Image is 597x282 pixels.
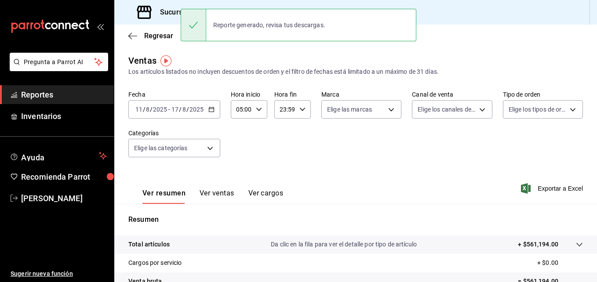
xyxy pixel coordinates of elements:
p: Resumen [128,214,583,225]
p: Total artículos [128,240,170,249]
span: / [179,106,182,113]
span: Reportes [21,89,107,101]
label: Marca [321,91,401,98]
span: Pregunta a Parrot AI [24,58,95,67]
button: open_drawer_menu [97,23,104,30]
input: -- [146,106,150,113]
span: Sugerir nueva función [11,269,107,278]
label: Canal de venta [412,91,492,98]
button: Ver resumen [142,189,186,204]
span: / [150,106,153,113]
button: Pregunta a Parrot AI [10,53,108,71]
button: Ver ventas [200,189,234,204]
div: navigation tabs [142,189,283,204]
button: Exportar a Excel [523,183,583,194]
input: -- [171,106,179,113]
span: - [168,106,170,113]
span: Elige los tipos de orden [509,105,567,114]
p: Cargos por servicio [128,258,182,268]
input: -- [182,106,186,113]
h3: Sucursal: Mercado Reforma [153,7,250,18]
img: Tooltip marker [160,55,171,66]
input: ---- [153,106,167,113]
div: Los artículos listados no incluyen descuentos de orden y el filtro de fechas está limitado a un m... [128,67,583,76]
label: Categorías [128,130,220,136]
label: Fecha [128,91,220,98]
label: Hora fin [274,91,311,98]
button: Regresar [128,32,173,40]
button: Ver cargos [248,189,284,204]
p: + $561,194.00 [518,240,558,249]
span: Recomienda Parrot [21,171,107,183]
a: Pregunta a Parrot AI [6,64,108,73]
label: Hora inicio [231,91,267,98]
span: Elige los canales de venta [418,105,476,114]
p: Da clic en la fila para ver el detalle por tipo de artículo [271,240,417,249]
span: Regresar [144,32,173,40]
p: + $0.00 [537,258,583,268]
label: Tipo de orden [503,91,583,98]
span: / [186,106,189,113]
div: Reporte generado, revisa tus descargas. [206,15,332,35]
span: Inventarios [21,110,107,122]
span: Elige las marcas [327,105,372,114]
span: / [143,106,146,113]
span: Elige las categorías [134,144,188,152]
div: Ventas [128,54,157,67]
input: ---- [189,106,204,113]
input: -- [135,106,143,113]
span: [PERSON_NAME] [21,192,107,204]
span: Ayuda [21,151,95,161]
